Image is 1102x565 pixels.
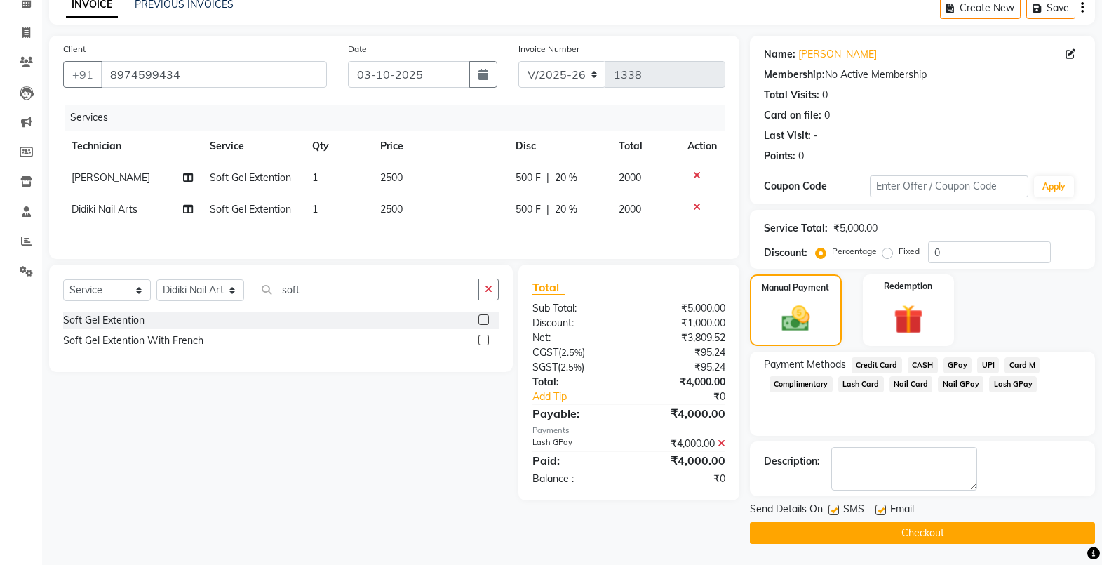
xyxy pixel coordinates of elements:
[764,454,820,469] div: Description:
[798,47,877,62] a: [PERSON_NAME]
[764,128,811,143] div: Last Visit:
[629,331,737,345] div: ₹3,809.52
[764,246,807,260] div: Discount:
[764,88,819,102] div: Total Visits:
[304,131,372,162] th: Qty
[560,361,582,373] span: 2.5%
[201,131,304,162] th: Service
[255,279,479,300] input: Search or Scan
[764,47,795,62] div: Name:
[822,88,828,102] div: 0
[561,347,582,358] span: 2.5%
[943,357,972,373] span: GPay
[884,280,932,293] label: Redemption
[629,472,737,486] div: ₹0
[348,43,367,55] label: Date
[522,472,629,486] div: Balance :
[977,357,999,373] span: UPI
[679,131,725,162] th: Action
[885,301,932,338] img: _gift.svg
[522,316,629,331] div: Discount:
[312,171,318,184] span: 1
[312,203,318,215] span: 1
[764,67,1081,82] div: No Active Membership
[773,303,819,335] img: _cash.svg
[210,203,291,215] span: Soft Gel Extention
[555,171,577,185] span: 20 %
[838,376,884,392] span: Lash Card
[619,171,641,184] span: 2000
[870,175,1028,197] input: Enter Offer / Coupon Code
[518,43,579,55] label: Invoice Number
[372,131,507,162] th: Price
[832,245,877,258] label: Percentage
[764,149,795,164] div: Points:
[522,405,629,422] div: Payable:
[532,346,558,359] span: CGST
[814,128,818,143] div: -
[938,376,983,392] span: Nail GPay
[63,131,201,162] th: Technician
[65,105,736,131] div: Services
[522,437,629,451] div: Lash GPay
[1034,176,1074,197] button: Apply
[629,301,737,316] div: ₹5,000.00
[798,149,804,164] div: 0
[101,61,327,88] input: Search by Name/Mobile/Email/Code
[72,203,137,215] span: Didiki Nail Arts
[647,390,736,404] div: ₹0
[516,202,541,217] span: 500 F
[764,108,821,123] div: Card on file:
[546,202,549,217] span: |
[532,280,565,295] span: Total
[629,405,737,422] div: ₹4,000.00
[380,171,403,184] span: 2500
[750,502,823,519] span: Send Details On
[619,203,641,215] span: 2000
[750,522,1095,544] button: Checkout
[522,301,629,316] div: Sub Total:
[555,202,577,217] span: 20 %
[522,452,629,469] div: Paid:
[63,313,145,328] div: Soft Gel Extention
[516,171,541,185] span: 500 F
[532,425,725,437] div: Payments
[507,131,610,162] th: Disc
[380,203,403,215] span: 2500
[522,331,629,345] div: Net:
[989,376,1037,392] span: Lash GPay
[629,345,737,360] div: ₹95.24
[908,357,938,373] span: CASH
[764,221,828,236] div: Service Total:
[824,108,830,123] div: 0
[889,376,933,392] span: Nail Card
[522,360,629,375] div: ( )
[852,357,902,373] span: Credit Card
[764,67,825,82] div: Membership:
[833,221,878,236] div: ₹5,000.00
[610,131,679,162] th: Total
[890,502,914,519] span: Email
[72,171,150,184] span: [PERSON_NAME]
[764,179,870,194] div: Coupon Code
[522,390,647,404] a: Add Tip
[63,61,102,88] button: +91
[762,281,829,294] label: Manual Payment
[532,361,558,373] span: SGST
[629,452,737,469] div: ₹4,000.00
[843,502,864,519] span: SMS
[546,171,549,185] span: |
[629,316,737,331] div: ₹1,000.00
[63,333,203,348] div: Soft Gel Extention With French
[770,376,833,392] span: Complimentary
[629,360,737,375] div: ₹95.24
[210,171,291,184] span: Soft Gel Extention
[63,43,86,55] label: Client
[899,245,920,258] label: Fixed
[629,437,737,451] div: ₹4,000.00
[522,345,629,360] div: ( )
[1004,357,1040,373] span: Card M
[629,375,737,390] div: ₹4,000.00
[764,357,846,372] span: Payment Methods
[522,375,629,390] div: Total:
